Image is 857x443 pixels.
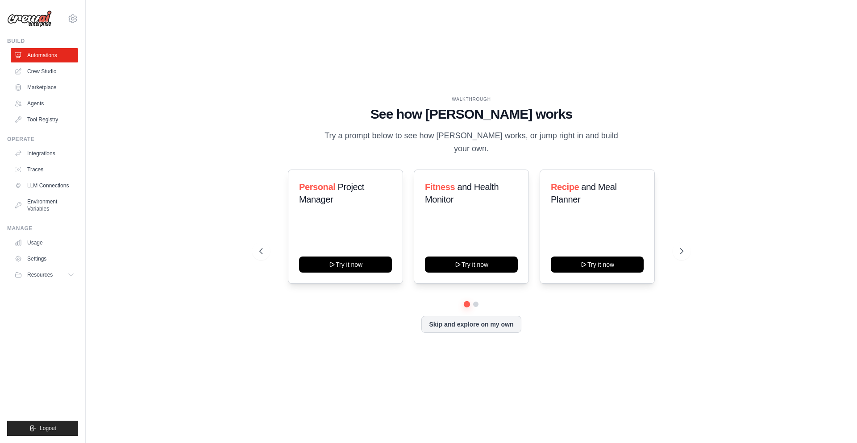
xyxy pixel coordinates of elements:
span: Recipe [551,182,579,192]
button: Logout [7,421,78,436]
div: Manage [7,225,78,232]
span: Project Manager [299,182,364,204]
a: LLM Connections [11,178,78,193]
a: Crew Studio [11,64,78,79]
div: WALKTHROUGH [259,96,683,103]
div: Build [7,37,78,45]
h1: See how [PERSON_NAME] works [259,106,683,122]
span: Fitness [425,182,455,192]
button: Try it now [551,257,644,273]
span: Logout [40,425,56,432]
a: Automations [11,48,78,62]
img: Logo [7,10,52,27]
a: Marketplace [11,80,78,95]
button: Try it now [299,257,392,273]
button: Try it now [425,257,518,273]
a: Tool Registry [11,112,78,127]
a: Integrations [11,146,78,161]
span: Resources [27,271,53,278]
button: Resources [11,268,78,282]
span: and Health Monitor [425,182,499,204]
span: Personal [299,182,335,192]
a: Agents [11,96,78,111]
a: Settings [11,252,78,266]
a: Environment Variables [11,195,78,216]
a: Traces [11,162,78,177]
p: Try a prompt below to see how [PERSON_NAME] works, or jump right in and build your own. [321,129,621,156]
span: and Meal Planner [551,182,616,204]
a: Usage [11,236,78,250]
div: Operate [7,136,78,143]
button: Skip and explore on my own [421,316,521,333]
